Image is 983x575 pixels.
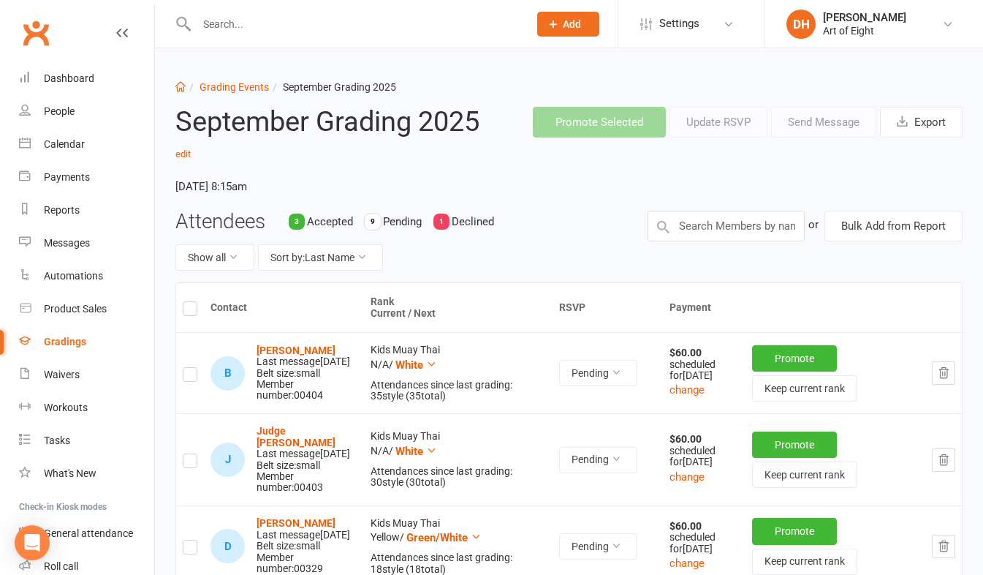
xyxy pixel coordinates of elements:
[823,11,906,24] div: [PERSON_NAME]
[808,211,819,238] div: or
[44,237,90,249] div: Messages
[824,211,963,241] button: Bulk Add from Report
[395,356,437,374] button: White
[371,380,546,402] div: Attendances since last grading: 35 style ( 35 total)
[269,79,396,95] li: September Grading 2025
[365,214,381,230] div: 9
[669,347,739,381] div: scheduled for [DATE]
[44,105,75,117] div: People
[19,194,154,227] a: Reports
[258,244,383,271] button: Sort by:Last Name
[289,214,305,230] div: 3
[19,391,154,424] a: Workouts
[19,358,154,391] a: Waivers
[44,336,86,347] div: Gradings
[257,425,335,448] a: Judge [PERSON_NAME]
[669,520,702,532] strong: $60.00
[752,549,857,575] button: Keep current rank
[537,12,599,37] button: Add
[19,517,154,550] a: General attendance kiosk mode
[648,211,805,241] input: Search Members by name
[752,462,857,488] button: Keep current rank
[364,283,553,332] th: Rank Current / Next
[18,15,54,51] a: Clubworx
[257,517,335,529] a: [PERSON_NAME]
[659,7,699,40] span: Settings
[19,424,154,457] a: Tasks
[19,161,154,194] a: Payments
[19,293,154,326] a: Product Sales
[406,531,468,544] span: Green/White
[257,518,357,574] div: Belt size: small Member number: 00329
[395,445,423,458] span: White
[44,435,70,446] div: Tasks
[669,347,702,358] strong: $60.00
[669,381,705,399] button: change
[19,457,154,490] a: What's New
[15,525,50,560] div: Open Intercom Messenger
[44,204,80,216] div: Reports
[44,402,88,413] div: Workouts
[44,369,80,380] div: Waivers
[44,560,78,572] div: Roll call
[563,18,581,30] span: Add
[669,555,705,572] button: change
[823,24,906,37] div: Art of Eight
[559,360,637,386] button: Pending
[786,10,816,39] div: DH
[210,443,245,477] div: Judge Beldon
[257,345,335,356] a: [PERSON_NAME]
[19,95,154,128] a: People
[210,529,245,563] div: Dominic Biggs
[371,466,546,489] div: Attendances since last grading: 30 style ( 30 total)
[44,72,94,84] div: Dashboard
[44,270,103,282] div: Automations
[257,345,357,402] div: Belt size: small Member number: 00404
[19,260,154,293] a: Automations
[752,432,837,458] button: Promote
[669,434,739,467] div: scheduled for [DATE]
[553,283,663,332] th: RSVP
[257,356,357,367] div: Last message [DATE]
[44,303,107,315] div: Product Sales
[19,227,154,260] a: Messages
[175,211,265,233] h3: Attendees
[395,443,437,460] button: White
[44,171,90,183] div: Payments
[175,174,490,199] time: [DATE] 8:15am
[44,138,85,150] div: Calendar
[44,467,96,479] div: What's New
[663,283,962,332] th: Payment
[452,215,494,228] span: Declined
[669,433,702,445] strong: $60.00
[175,107,490,173] h2: September Grading 2025
[559,447,637,473] button: Pending
[406,529,482,546] button: Green/White
[880,107,963,138] button: Export
[559,533,637,560] button: Pending
[210,356,245,391] div: Bishop Beldon
[395,358,423,372] span: White
[44,527,133,539] div: General attendance
[257,530,357,541] div: Last message [DATE]
[175,149,191,159] a: edit
[257,426,357,493] div: Belt size: small Member number: 00403
[383,215,422,228] span: Pending
[192,14,518,34] input: Search...
[19,326,154,358] a: Gradings
[433,214,449,230] div: 1
[175,244,254,271] button: Show all
[752,375,857,402] button: Keep current rank
[257,448,357,459] div: Last message [DATE]
[19,128,154,161] a: Calendar
[752,518,837,544] button: Promote
[19,62,154,95] a: Dashboard
[364,332,553,413] td: Kids Muay Thai N/A /
[669,521,739,555] div: scheduled for [DATE]
[200,81,269,93] a: Grading Events
[752,345,837,372] button: Promote
[669,468,705,486] button: change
